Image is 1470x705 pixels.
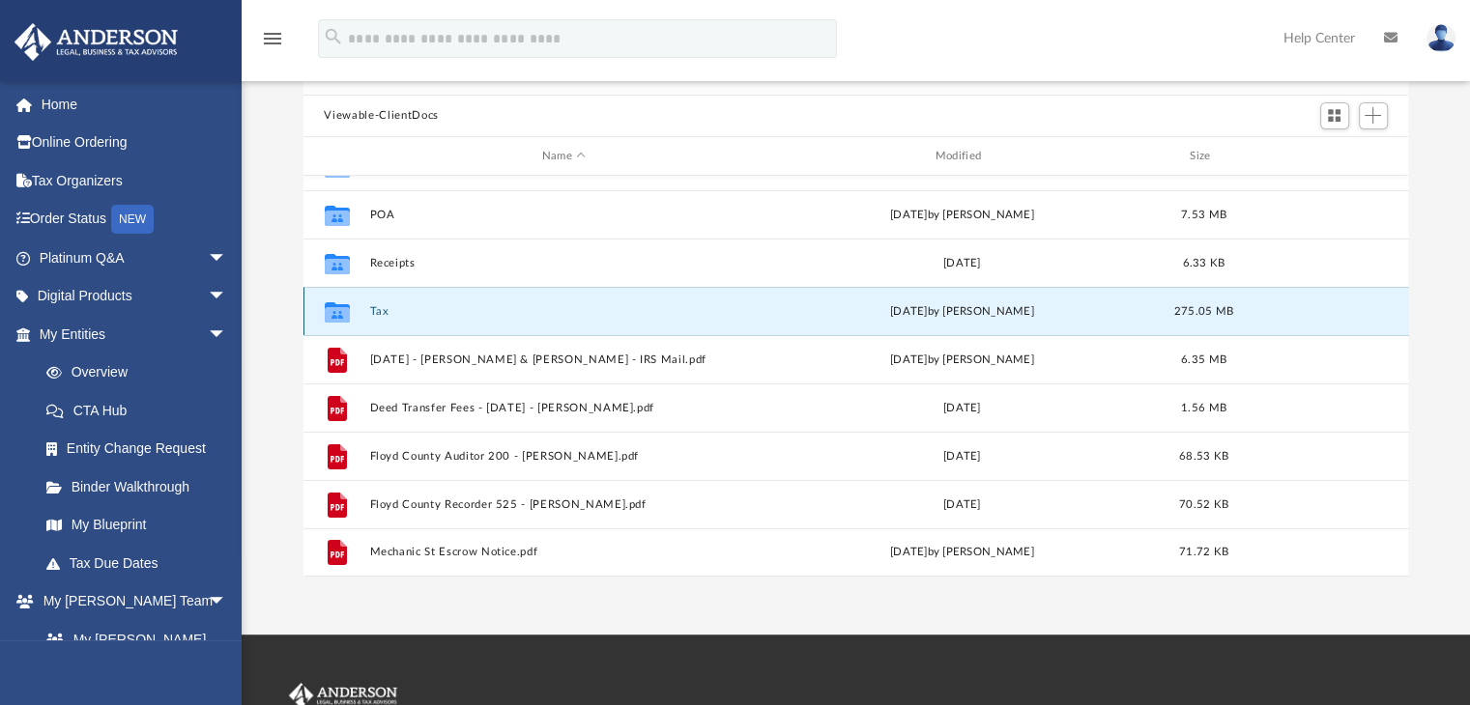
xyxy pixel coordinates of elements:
button: More options [1297,442,1341,471]
a: My [PERSON_NAME] Team [27,620,237,682]
span: 70.52 KB [1178,499,1227,510]
a: Binder Walkthrough [27,467,256,506]
i: menu [261,27,284,50]
a: Tax Organizers [14,161,256,200]
a: Home [14,85,256,124]
span: 275.05 MB [1173,306,1232,317]
span: 7.53 MB [1181,210,1226,220]
button: Tax [369,305,759,318]
button: More options [1297,346,1341,375]
i: search [323,26,344,47]
button: [DATE] - [PERSON_NAME] & [PERSON_NAME] - IRS Mail.pdf [369,353,759,366]
button: Switch to Grid View [1320,102,1349,129]
div: grid [303,176,1409,576]
div: [DATE] [767,400,1157,417]
span: arrow_drop_down [208,315,246,354]
span: arrow_drop_down [208,582,246,622]
a: CTA Hub [27,391,256,430]
button: More options [1297,539,1341,568]
a: My [PERSON_NAME] Teamarrow_drop_down [14,582,246,621]
button: Floyd County Auditor 200 - [PERSON_NAME].pdf [369,450,759,463]
div: id [1251,148,1386,165]
img: Anderson Advisors Platinum Portal [9,23,184,61]
button: Add [1359,102,1388,129]
a: My Entitiesarrow_drop_down [14,315,256,353]
a: Online Ordering [14,124,256,162]
button: More options [1297,394,1341,423]
a: menu [261,37,284,50]
span: 71.72 KB [1178,548,1227,558]
div: Size [1165,148,1242,165]
div: [DATE] by [PERSON_NAME] [767,207,1157,224]
a: Order StatusNEW [14,200,256,240]
span: 6.35 MB [1181,354,1226,365]
img: User Pic [1427,24,1456,52]
div: Name [368,148,758,165]
button: Floyd County Recorder 525 - [PERSON_NAME].pdf [369,498,759,511]
div: [DATE] [767,255,1157,272]
span: 1.56 MB [1181,403,1226,413]
button: Viewable-ClientDocs [324,107,438,125]
button: More options [1297,491,1341,520]
span: 68.53 KB [1178,451,1227,462]
div: NEW [111,205,154,234]
a: Entity Change Request [27,430,256,468]
span: arrow_drop_down [208,239,246,278]
div: [DATE] by [PERSON_NAME] [767,352,1157,369]
a: My Blueprint [27,506,246,545]
button: Mechanic St Escrow Notice.pdf [369,547,759,559]
a: Digital Productsarrow_drop_down [14,277,256,316]
span: arrow_drop_down [208,277,246,317]
div: [DATE] [767,496,1157,514]
a: Tax Due Dates [27,544,256,582]
a: Overview [27,353,256,392]
button: Deed Transfer Fees - [DATE] - [PERSON_NAME].pdf [369,402,759,414]
div: [DATE] by [PERSON_NAME] [767,303,1157,321]
a: Platinum Q&Aarrow_drop_down [14,239,256,277]
div: [DATE] [767,448,1157,465]
div: Modified [766,148,1156,165]
span: 6.33 KB [1182,258,1225,268]
button: Receipts [369,257,759,269]
button: POA [369,209,759,221]
div: id [311,148,360,165]
div: [DATE] by [PERSON_NAME] [767,545,1157,562]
